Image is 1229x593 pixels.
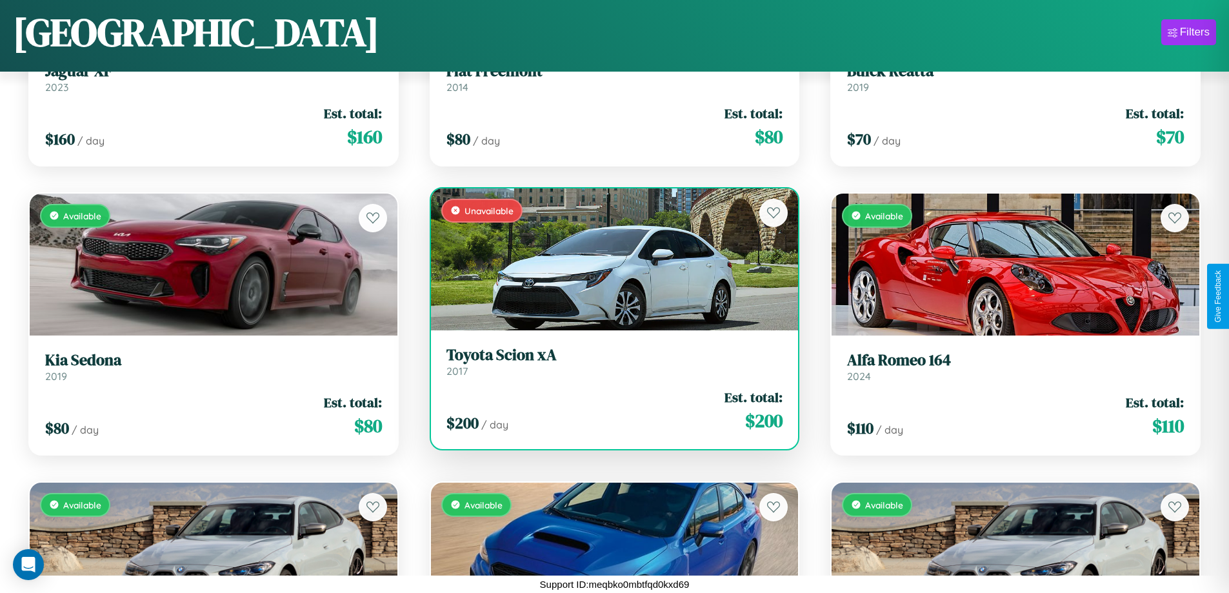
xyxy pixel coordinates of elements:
span: 2019 [45,370,67,383]
h3: Jaguar XF [45,62,382,81]
span: / day [874,134,901,147]
button: Filters [1161,19,1216,45]
span: $ 160 [45,128,75,150]
span: $ 110 [847,417,874,439]
h3: Fiat Freemont [446,62,783,81]
span: Available [63,210,101,221]
h3: Kia Sedona [45,351,382,370]
span: $ 80 [45,417,69,439]
span: / day [876,423,903,436]
span: $ 110 [1152,413,1184,439]
span: $ 200 [446,412,479,434]
span: $ 200 [745,408,783,434]
span: $ 80 [354,413,382,439]
span: Est. total: [1126,104,1184,123]
span: $ 160 [347,124,382,150]
span: $ 80 [755,124,783,150]
div: Open Intercom Messenger [13,549,44,580]
span: Est. total: [724,388,783,407]
span: Est. total: [324,393,382,412]
a: Buick Reatta2019 [847,62,1184,94]
span: $ 80 [446,128,470,150]
a: Jaguar XF2023 [45,62,382,94]
span: / day [77,134,105,147]
a: Fiat Freemont2014 [446,62,783,94]
span: 2023 [45,81,68,94]
h3: Buick Reatta [847,62,1184,81]
div: Give Feedback [1214,270,1223,323]
span: Est. total: [324,104,382,123]
span: / day [481,418,508,431]
h3: Toyota Scion xA [446,346,783,365]
span: Available [865,499,903,510]
span: Available [63,499,101,510]
div: Filters [1180,26,1210,39]
span: $ 70 [1156,124,1184,150]
span: 2017 [446,365,468,377]
h1: [GEOGRAPHIC_DATA] [13,6,379,59]
span: 2019 [847,81,869,94]
span: Est. total: [1126,393,1184,412]
span: Est. total: [724,104,783,123]
span: $ 70 [847,128,871,150]
h3: Alfa Romeo 164 [847,351,1184,370]
span: / day [72,423,99,436]
span: 2014 [446,81,468,94]
span: 2024 [847,370,871,383]
span: Available [865,210,903,221]
span: Available [465,499,503,510]
a: Kia Sedona2019 [45,351,382,383]
span: / day [473,134,500,147]
p: Support ID: meqbko0mbtfqd0kxd69 [540,576,690,593]
a: Alfa Romeo 1642024 [847,351,1184,383]
a: Toyota Scion xA2017 [446,346,783,377]
span: Unavailable [465,205,514,216]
